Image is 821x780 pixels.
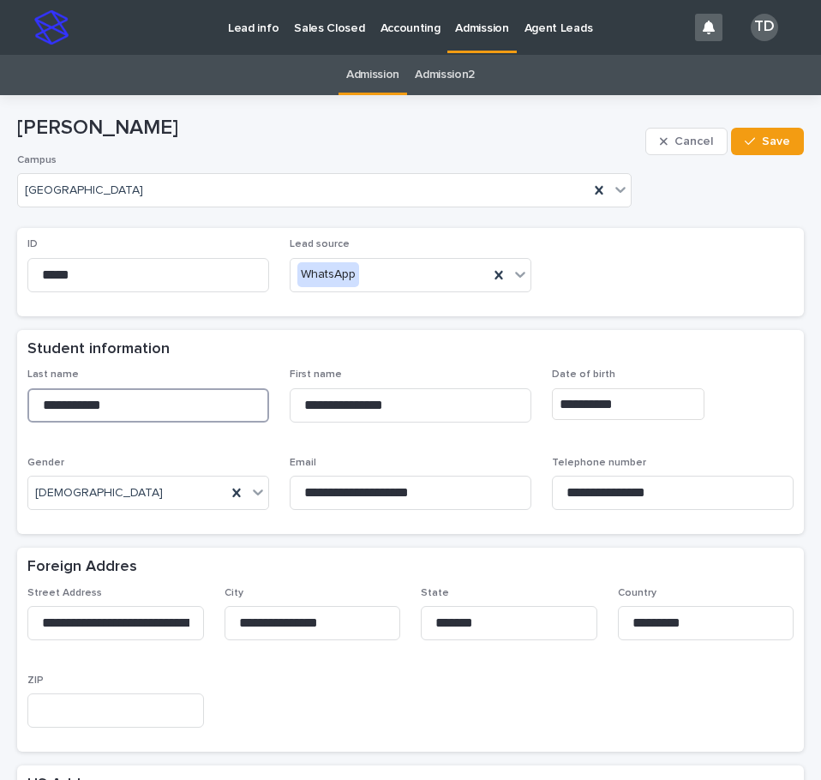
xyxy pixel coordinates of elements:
span: Street Address [27,588,102,598]
button: Cancel [645,128,728,155]
span: Campus [17,155,57,165]
span: Save [762,135,790,147]
h2: Foreign Addres [27,558,137,577]
span: [DEMOGRAPHIC_DATA] [35,484,163,502]
span: Last name [27,369,79,380]
span: Date of birth [552,369,615,380]
span: Cancel [674,135,713,147]
span: State [421,588,449,598]
span: First name [290,369,342,380]
span: ZIP [27,675,44,686]
span: Gender [27,458,64,468]
span: ID [27,239,38,249]
h2: Student information [27,340,170,359]
span: Country [618,588,656,598]
a: Admission2 [415,55,475,95]
span: Email [290,458,316,468]
a: Admission [346,55,399,95]
p: [PERSON_NAME] [17,116,638,141]
button: Save [731,128,804,155]
span: [GEOGRAPHIC_DATA] [25,183,143,198]
div: WhatsApp [297,262,359,287]
span: City [225,588,243,598]
span: Telephone number [552,458,646,468]
div: TD [751,14,778,41]
span: Lead source [290,239,350,249]
img: stacker-logo-s-only.png [34,10,69,45]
